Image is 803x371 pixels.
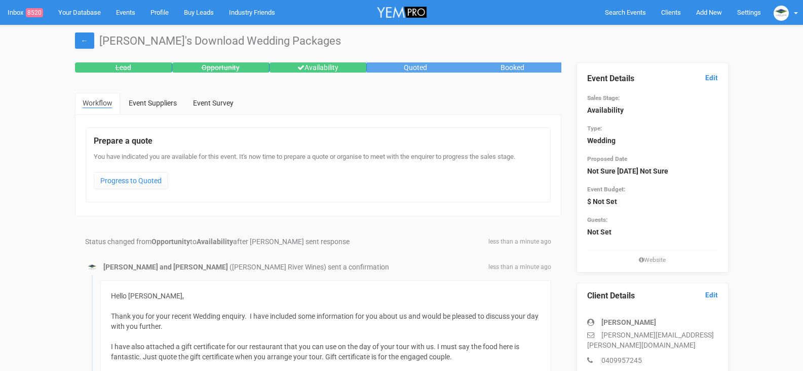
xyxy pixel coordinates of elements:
small: Website [587,256,718,264]
small: Sales Stage: [587,94,620,102]
div: Opportunity [172,62,270,73]
strong: [PERSON_NAME] [601,318,656,326]
div: Hello [PERSON_NAME], [111,291,541,301]
span: Add New [696,9,722,16]
strong: $ Not Set [587,197,617,206]
strong: Availability [197,238,233,246]
a: Event Suppliers [121,93,184,113]
p: 0409957245 [587,355,718,365]
strong: Opportunity [151,238,190,246]
span: Clients [661,9,681,16]
div: Quoted [367,62,464,73]
strong: Not Sure [DATE] Not Sure [587,167,668,175]
span: Search Events [605,9,646,16]
a: Event Survey [185,93,241,113]
span: Status changed from to after [PERSON_NAME] sent response [85,238,350,246]
small: Guests: [587,216,607,223]
a: ← [75,32,94,49]
small: Type: [587,125,602,132]
span: ([PERSON_NAME] River Wines) sent a confirmation [230,263,389,271]
a: Workflow [75,93,120,114]
span: 8520 [26,8,43,17]
img: logo.JPG [87,262,97,273]
a: Edit [705,73,718,83]
small: Proposed Date [587,155,627,162]
legend: Client Details [587,290,718,302]
small: Event Budget: [587,186,625,193]
legend: Prepare a quote [94,136,543,147]
strong: Availability [587,106,624,114]
strong: [PERSON_NAME] and [PERSON_NAME] [103,263,228,271]
div: You have indicated you are available for this event. It's now time to prepare a quote or organise... [94,152,543,194]
p: [PERSON_NAME][EMAIL_ADDRESS][PERSON_NAME][DOMAIN_NAME] [587,330,718,350]
legend: Event Details [587,73,718,85]
a: Progress to Quoted [94,172,168,189]
strong: Not Set [587,228,611,236]
div: Booked [464,62,561,73]
span: less than a minute ago [488,238,551,246]
img: logo.JPG [774,6,789,21]
strong: Wedding [587,137,616,145]
span: less than a minute ago [488,263,551,272]
h1: [PERSON_NAME]'s Download Wedding Packages [75,35,729,47]
div: Lead [75,62,172,73]
div: Availability [270,62,367,73]
a: Edit [705,290,718,300]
